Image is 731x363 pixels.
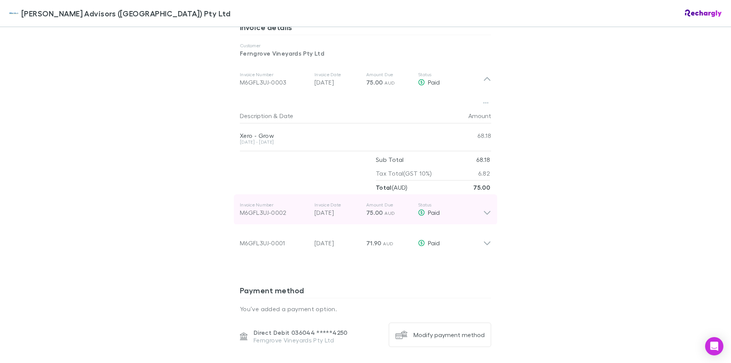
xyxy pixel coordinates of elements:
[366,202,412,208] p: Amount Due
[240,49,491,58] p: Ferngrove Vineyards Pty Ltd
[366,78,383,86] span: 75.00
[9,9,18,18] img: William Buck Advisors (WA) Pty Ltd's Logo
[445,123,491,148] div: 68.18
[413,331,485,339] div: Modify payment method
[366,239,381,247] span: 71.90
[476,153,490,166] p: 68.18
[240,108,442,123] div: &
[366,209,383,216] span: 75.00
[240,132,445,139] div: Xero - Grow
[478,166,490,180] p: 6.82
[314,78,360,87] p: [DATE]
[428,239,440,246] span: Paid
[240,78,308,87] div: M6GFL3UJ-0003
[240,43,491,49] p: Customer
[240,304,491,313] p: You’ve added a payment option.
[240,108,272,123] button: Description
[473,184,490,191] strong: 75.00
[240,238,308,248] div: M6GFL3UJ-0001
[376,153,404,166] p: Sub Total
[240,208,308,217] div: M6GFL3UJ-0002
[314,208,360,217] p: [DATE]
[705,337,723,355] div: Open Intercom Messenger
[21,8,230,19] span: [PERSON_NAME] Advisors ([GEOGRAPHIC_DATA]) Pty Ltd
[240,140,445,144] div: [DATE] - [DATE]
[254,329,348,336] p: Direct Debit 036044 ***** 4250
[314,238,360,248] p: [DATE]
[385,210,395,216] span: AUD
[376,181,408,194] p: ( AUD )
[240,22,491,35] h3: Invoice details
[314,202,360,208] p: Invoice Date
[383,241,393,246] span: AUD
[366,72,412,78] p: Amount Due
[240,286,491,298] h3: Payment method
[385,80,395,86] span: AUD
[418,72,483,78] p: Status
[685,10,722,17] img: Rechargly Logo
[240,72,308,78] p: Invoice Number
[376,184,392,191] strong: Total
[428,209,440,216] span: Paid
[418,202,483,208] p: Status
[234,225,497,255] div: M6GFL3UJ-0001[DATE]71.90 AUDPaid
[389,323,491,347] button: Modify payment method
[254,336,348,344] p: Ferngrove Vineyards Pty Ltd
[395,329,407,341] img: Modify payment method's Logo
[234,194,497,225] div: Invoice NumberM6GFL3UJ-0002Invoice Date[DATE]Amount Due75.00 AUDStatusPaid
[376,166,432,180] p: Tax Total (GST 10%)
[428,78,440,86] span: Paid
[314,72,360,78] p: Invoice Date
[234,64,497,94] div: Invoice NumberM6GFL3UJ-0003Invoice Date[DATE]Amount Due75.00 AUDStatusPaid
[279,108,293,123] button: Date
[240,202,308,208] p: Invoice Number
